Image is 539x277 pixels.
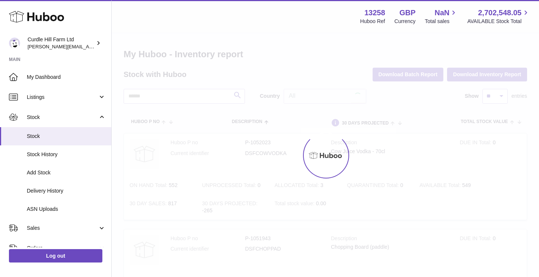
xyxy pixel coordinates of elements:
div: Curdle Hill Farm Ltd [28,36,95,50]
span: My Dashboard [27,74,106,81]
div: Currency [395,18,416,25]
a: 2,702,548.05 AVAILABLE Stock Total [467,8,530,25]
span: [PERSON_NAME][EMAIL_ADDRESS][DOMAIN_NAME] [28,44,149,49]
span: Orders [27,245,98,252]
span: Add Stock [27,169,106,176]
a: Log out [9,249,102,262]
strong: GBP [399,8,415,18]
span: ASN Uploads [27,206,106,213]
img: james@diddlysquatfarmshop.com [9,38,20,49]
span: 2,702,548.05 [478,8,522,18]
div: Huboo Ref [360,18,385,25]
span: Total sales [425,18,458,25]
span: AVAILABLE Stock Total [467,18,530,25]
span: Stock [27,114,98,121]
span: Listings [27,94,98,101]
strong: 13258 [364,8,385,18]
span: NaN [434,8,449,18]
span: Sales [27,225,98,232]
span: Stock History [27,151,106,158]
span: Stock [27,133,106,140]
a: NaN Total sales [425,8,458,25]
span: Delivery History [27,187,106,194]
